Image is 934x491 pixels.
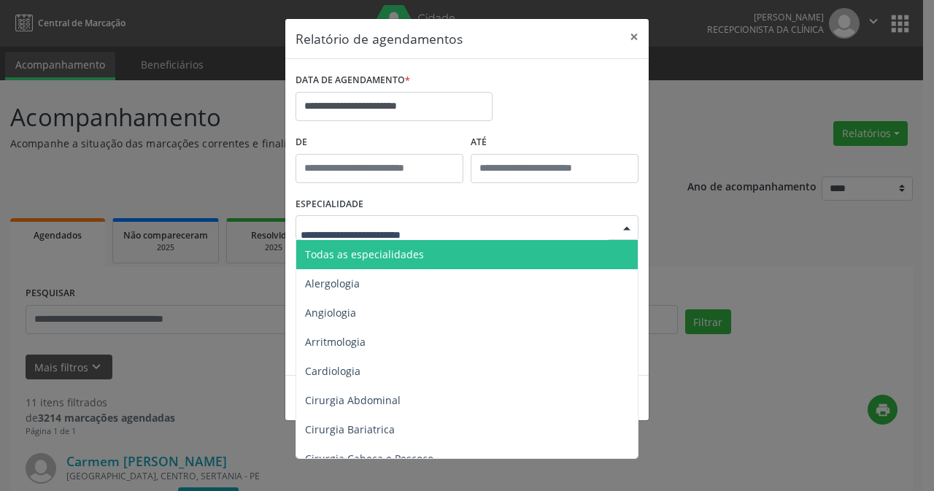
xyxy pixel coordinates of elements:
span: Arritmologia [305,335,366,349]
label: ESPECIALIDADE [296,193,363,216]
label: ATÉ [471,131,638,154]
span: Alergologia [305,277,360,290]
span: Cirurgia Bariatrica [305,422,395,436]
h5: Relatório de agendamentos [296,29,463,48]
span: Cardiologia [305,364,360,378]
label: DATA DE AGENDAMENTO [296,69,410,92]
button: Close [620,19,649,55]
label: De [296,131,463,154]
span: Angiologia [305,306,356,320]
span: Cirurgia Cabeça e Pescoço [305,452,433,465]
span: Cirurgia Abdominal [305,393,401,407]
span: Todas as especialidades [305,247,424,261]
